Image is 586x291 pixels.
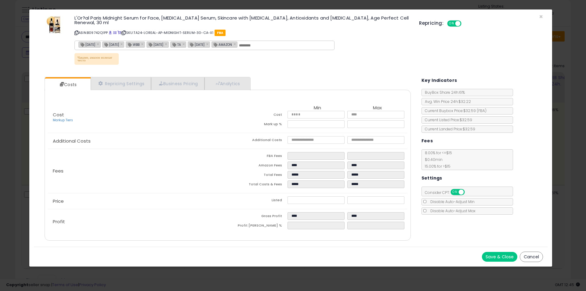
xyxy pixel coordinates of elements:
span: Consider CPT: [422,190,473,195]
p: Additional Costs [48,139,228,144]
span: OFF [464,190,473,195]
a: Business Pricing [151,77,204,90]
p: Cost [48,112,228,123]
span: AMAZON [212,42,232,47]
span: OFF [461,21,470,26]
img: 41JjIwTL8hL._SL60_.jpg [45,16,63,34]
h3: L'Or?al Paris Midnight Serum for Face, [MEDICAL_DATA] Serum, Skincare with [MEDICAL_DATA], Antiox... [74,16,410,25]
span: $0.40 min [422,157,443,162]
a: Analytics [204,77,250,90]
span: TA [171,42,181,47]
td: FBA Fees [228,152,288,162]
a: All offer listings [113,30,117,35]
th: Max [347,105,407,111]
a: × [121,41,124,47]
span: [DATE] [103,42,119,47]
a: × [141,41,145,47]
a: BuyBox page [109,30,112,35]
td: Total Fees [228,171,288,180]
p: Profit [48,219,228,224]
a: Repricing Settings [91,77,151,90]
td: Mark up % [228,120,288,130]
button: Save & Close [482,252,517,262]
a: × [183,41,186,47]
td: Amazon Fees [228,162,288,171]
h5: Fees [421,137,433,145]
span: Avg. Win Price 24h: $32.22 [422,99,471,104]
h5: Settings [421,174,442,182]
p: ASIN: B09742Q1PP | SKU: TA24-LOREAL-AP-MIDNIGHT-SERUM-30-CA-X1 [74,28,410,38]
td: Gross Profit [228,212,288,222]
td: Profit [PERSON_NAME] % [228,222,288,231]
span: 15.00 % for > $15 [422,164,450,169]
span: Disable Auto-Adjust Max [427,208,476,213]
span: Disable Auto-Adjust Min [427,199,475,204]
span: 8.00 % for <= $15 [422,150,452,169]
span: BuyBox Share 24h: 61% [422,90,465,95]
span: ON [451,190,459,195]
button: Cancel [520,252,543,262]
span: FBA [215,30,226,36]
a: × [233,41,237,47]
span: [DATE] [79,42,95,47]
a: Costs [45,78,90,91]
span: [DATE] [188,42,204,47]
span: WBB [126,42,139,47]
p: Fees [48,169,228,173]
span: × [539,12,543,21]
span: $32.59 [463,108,487,113]
td: Cost [228,111,288,120]
span: Current Landed Price: $32.59 [422,126,475,132]
a: × [206,41,210,47]
p: Price [48,199,228,204]
td: Total Costs & Fees [228,180,288,190]
span: Current Listed Price: $32.59 [422,117,472,122]
span: [DATE] [147,42,163,47]
a: Your listing only [118,30,121,35]
td: Additional Costs [228,136,288,146]
h5: Key Indicators [421,77,457,84]
p: Чакаме, амазон излизат често [74,53,119,65]
span: Current Buybox Price: [422,108,487,113]
h5: Repricing: [419,21,443,26]
th: Min [288,105,347,111]
span: ON [448,21,455,26]
span: ( FBA ) [477,108,487,113]
a: × [165,41,168,47]
a: × [97,41,100,47]
td: Listed [228,196,288,206]
a: Markup Tiers [53,118,73,122]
